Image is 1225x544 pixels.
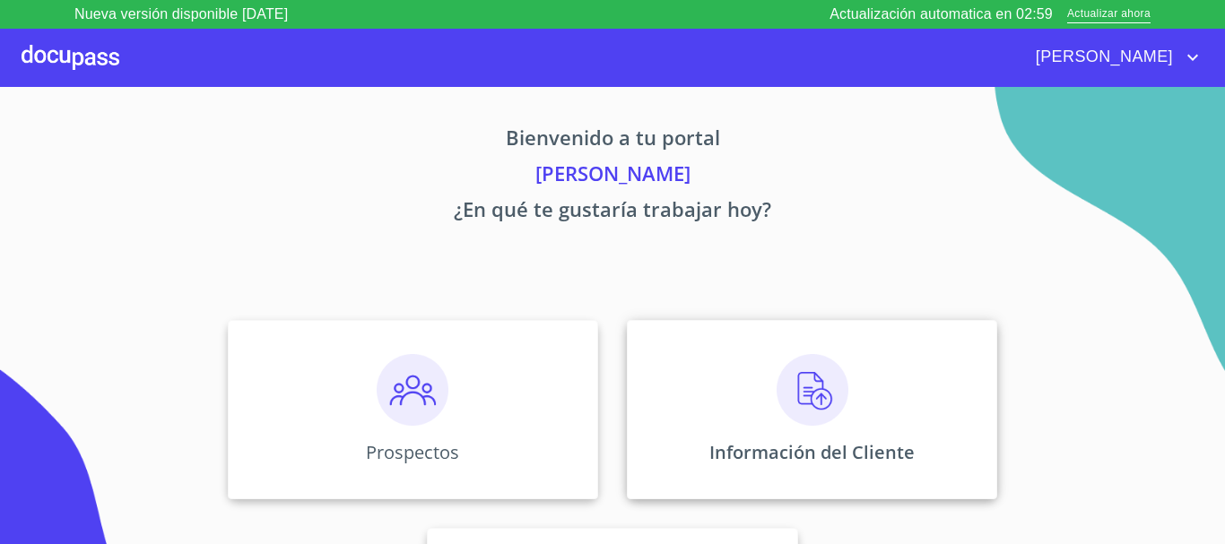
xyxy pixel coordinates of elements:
span: [PERSON_NAME] [1022,43,1182,72]
p: Actualización automatica en 02:59 [830,4,1053,25]
button: account of current user [1022,43,1203,72]
p: ¿En qué te gustaría trabajar hoy? [60,194,1165,230]
img: carga.png [777,354,848,426]
p: Prospectos [366,440,459,464]
img: prospectos.png [377,354,448,426]
p: Bienvenido a tu portal [60,123,1165,159]
p: [PERSON_NAME] [60,159,1165,194]
span: Actualizar ahora [1067,5,1151,24]
p: Nueva versión disponible [DATE] [74,4,288,25]
p: Información del Cliente [709,440,915,464]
